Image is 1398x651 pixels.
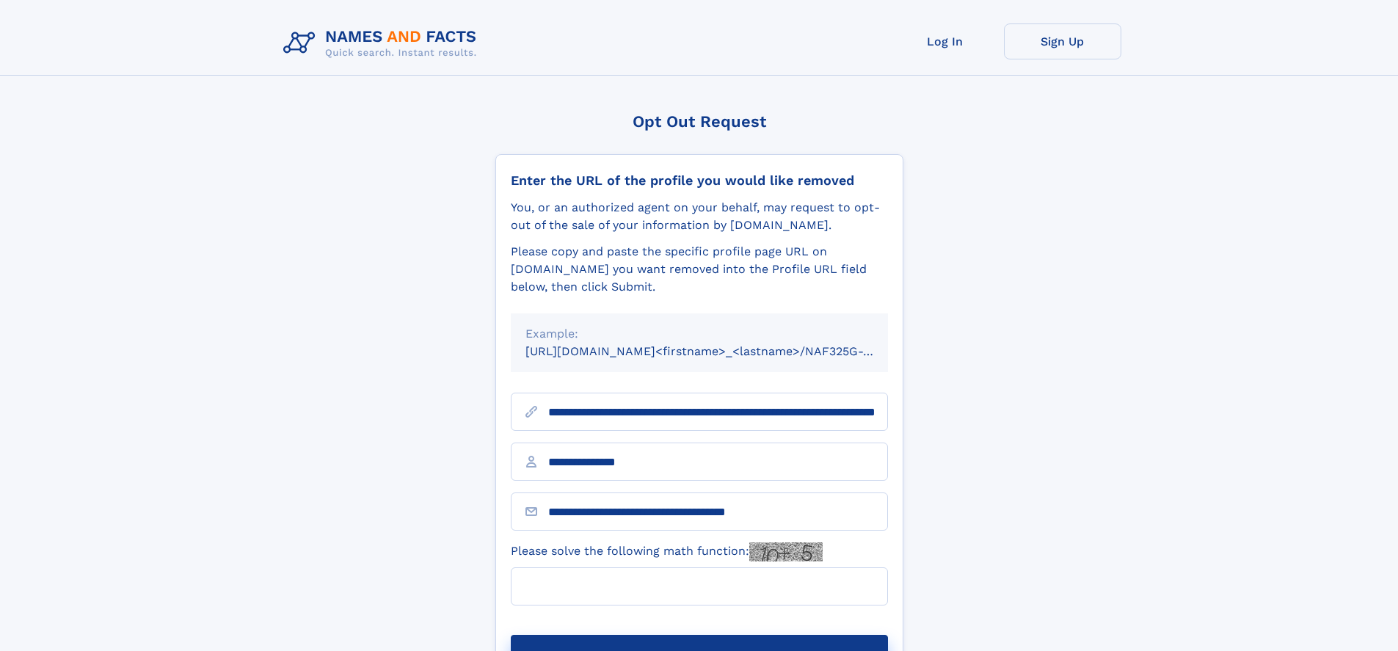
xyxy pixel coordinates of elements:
[277,23,489,63] img: Logo Names and Facts
[511,199,888,234] div: You, or an authorized agent on your behalf, may request to opt-out of the sale of your informatio...
[1004,23,1121,59] a: Sign Up
[511,243,888,296] div: Please copy and paste the specific profile page URL on [DOMAIN_NAME] you want removed into the Pr...
[495,112,903,131] div: Opt Out Request
[887,23,1004,59] a: Log In
[511,542,823,561] label: Please solve the following math function:
[525,325,873,343] div: Example:
[525,344,916,358] small: [URL][DOMAIN_NAME]<firstname>_<lastname>/NAF325G-xxxxxxxx
[511,172,888,189] div: Enter the URL of the profile you would like removed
